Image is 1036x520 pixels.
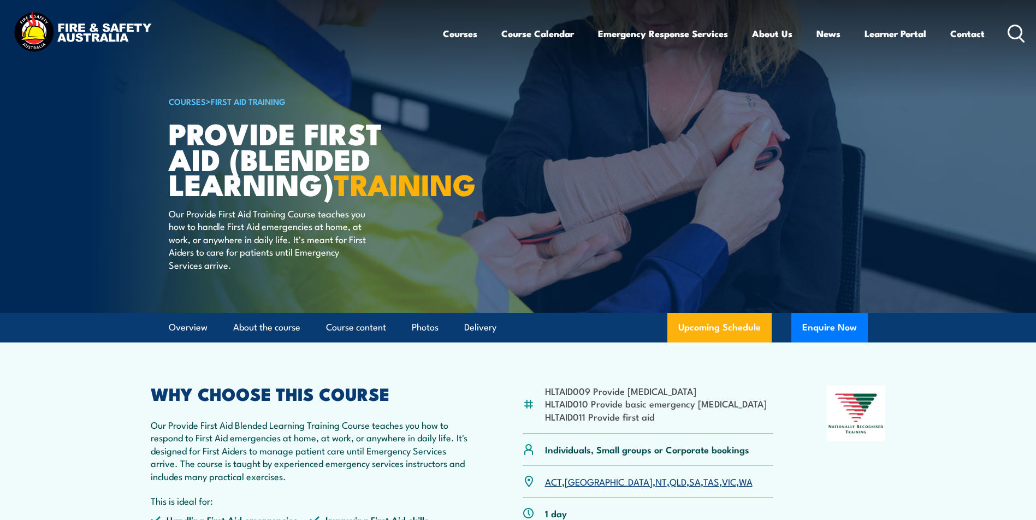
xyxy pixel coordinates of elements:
li: HLTAID009 Provide [MEDICAL_DATA] [545,385,767,397]
a: Overview [169,313,208,342]
p: 1 day [545,507,567,519]
a: Course content [326,313,386,342]
a: Courses [443,19,477,48]
a: SA [689,475,701,488]
a: COURSES [169,95,206,107]
a: News [816,19,840,48]
a: First Aid Training [211,95,286,107]
p: , , , , , , , [545,475,753,488]
a: Course Calendar [501,19,574,48]
li: HLTAID011 Provide first aid [545,410,767,423]
a: WA [739,475,753,488]
p: Individuals, Small groups or Corporate bookings [545,443,749,456]
a: ACT [545,475,562,488]
a: VIC [722,475,736,488]
h1: Provide First Aid (Blended Learning) [169,120,439,197]
a: QLD [670,475,686,488]
a: Contact [950,19,985,48]
h2: WHY CHOOSE THIS COURSE [151,386,470,401]
button: Enquire Now [791,313,868,342]
img: Nationally Recognised Training logo. [827,386,886,441]
p: Our Provide First Aid Training Course teaches you how to handle First Aid emergencies at home, at... [169,207,368,271]
a: Photos [412,313,439,342]
a: About Us [752,19,792,48]
p: Our Provide First Aid Blended Learning Training Course teaches you how to respond to First Aid em... [151,418,470,482]
a: [GEOGRAPHIC_DATA] [565,475,653,488]
a: NT [655,475,667,488]
a: Upcoming Schedule [667,313,772,342]
p: This is ideal for: [151,494,470,507]
a: Emergency Response Services [598,19,728,48]
strong: TRAINING [334,161,476,206]
a: TAS [703,475,719,488]
h6: > [169,94,439,108]
a: Learner Portal [865,19,926,48]
a: Delivery [464,313,496,342]
a: About the course [233,313,300,342]
li: HLTAID010 Provide basic emergency [MEDICAL_DATA] [545,397,767,410]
